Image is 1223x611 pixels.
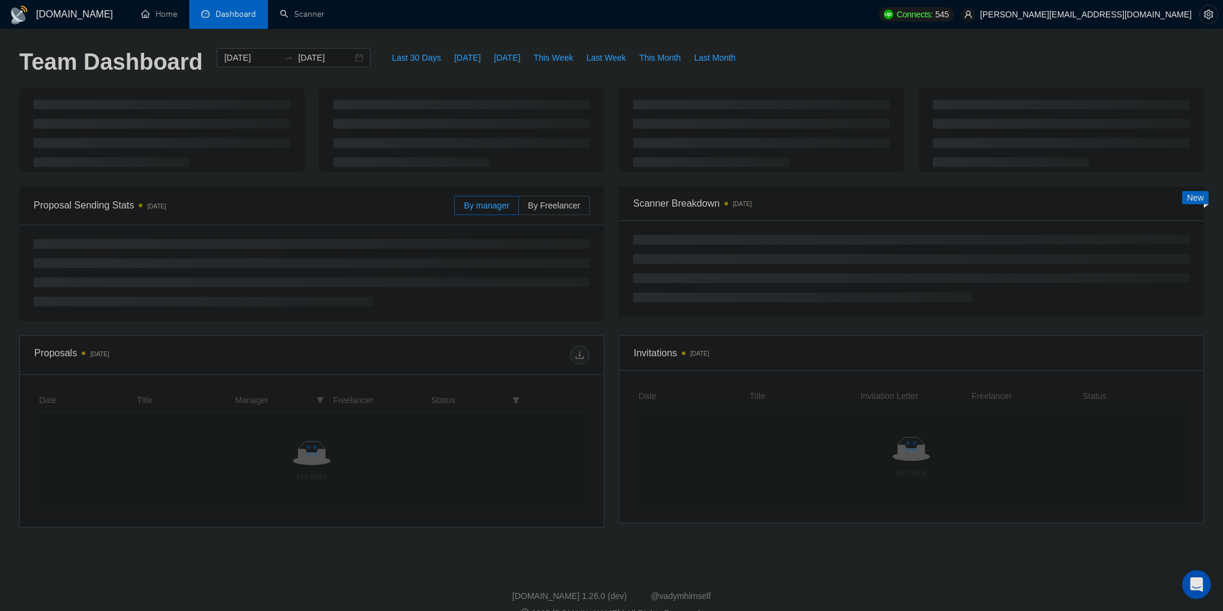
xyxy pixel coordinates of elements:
[527,48,580,67] button: This Week
[284,53,293,62] span: swap-right
[464,201,509,210] span: By manager
[1182,570,1211,599] div: Open Intercom Messenger
[392,51,441,64] span: Last 30 Days
[34,345,312,365] div: Proposals
[639,51,681,64] span: This Month
[141,9,177,19] a: homeHome
[10,5,29,25] img: logo
[633,196,1189,211] span: Scanner Breakdown
[216,9,256,19] span: Dashboard
[634,345,1189,360] span: Invitations
[448,48,487,67] button: [DATE]
[586,51,626,64] span: Last Week
[533,51,573,64] span: This Week
[687,48,742,67] button: Last Month
[224,51,279,64] input: Start date
[528,201,580,210] span: By Freelancer
[580,48,633,67] button: Last Week
[454,51,481,64] span: [DATE]
[1187,193,1204,202] span: New
[690,350,709,357] time: [DATE]
[884,10,893,19] img: upwork-logo.png
[633,48,687,67] button: This Month
[1199,5,1218,24] button: setting
[694,51,735,64] span: Last Month
[147,203,166,210] time: [DATE]
[964,10,973,19] span: user
[935,8,948,21] span: 545
[284,53,293,62] span: to
[280,9,324,19] a: searchScanner
[34,198,454,213] span: Proposal Sending Stats
[512,591,627,601] a: [DOMAIN_NAME] 1.26.0 (dev)
[494,51,520,64] span: [DATE]
[201,10,210,18] span: dashboard
[733,201,751,207] time: [DATE]
[19,48,202,76] h1: Team Dashboard
[385,48,448,67] button: Last 30 Days
[90,351,109,357] time: [DATE]
[1199,10,1218,19] a: setting
[298,51,353,64] input: End date
[1200,10,1218,19] span: setting
[487,48,527,67] button: [DATE]
[897,8,933,21] span: Connects:
[651,591,711,601] a: @vadymhimself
